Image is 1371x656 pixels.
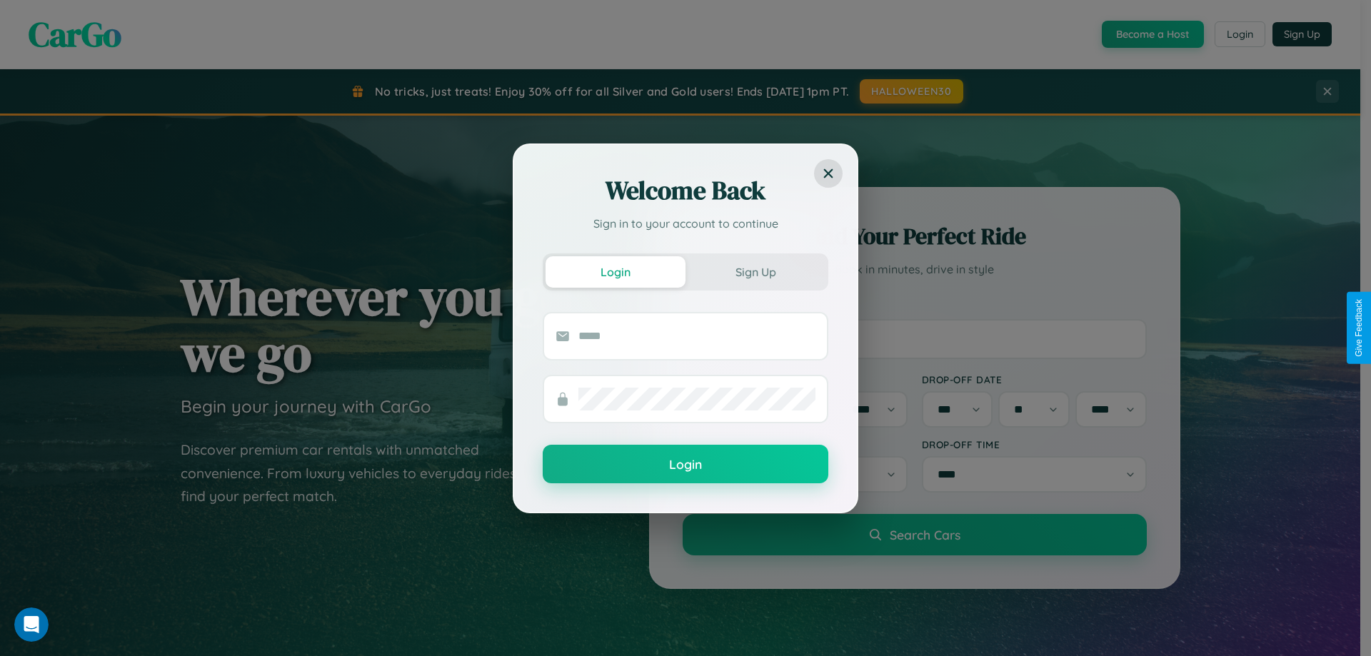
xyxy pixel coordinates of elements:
[1354,299,1364,357] div: Give Feedback
[14,607,49,642] iframe: Intercom live chat
[543,445,828,483] button: Login
[543,215,828,232] p: Sign in to your account to continue
[546,256,685,288] button: Login
[543,173,828,208] h2: Welcome Back
[685,256,825,288] button: Sign Up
